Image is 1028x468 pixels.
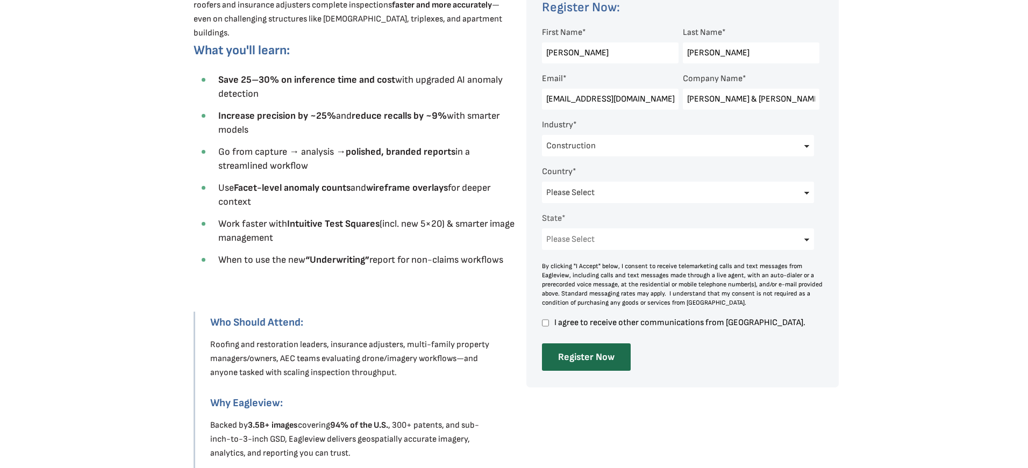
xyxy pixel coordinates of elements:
[305,254,369,265] strong: “Underwriting”
[352,110,447,121] strong: reduce recalls by ~9%
[542,262,824,307] div: By clicking "I Accept" below, I consent to receive telemarketing calls and text messages from Eag...
[346,146,455,157] strong: polished, branded reports
[218,110,336,121] strong: Increase precision by ~25%
[210,316,303,329] strong: Who Should Attend:
[542,167,573,177] span: Country
[210,397,283,409] strong: Why Eagleview:
[553,318,819,327] span: I agree to receive other communications from [GEOGRAPHIC_DATA].
[542,213,562,224] span: State
[218,254,503,265] span: When to use the new report for non-claims workflows
[218,146,470,171] span: Go from capture → analysis → in a streamlined workflow
[194,42,290,58] span: What you'll learn:
[287,218,380,229] strong: Intuitive Test Squares
[542,74,563,84] span: Email
[542,27,582,38] span: First Name
[210,420,479,458] span: Backed by covering , 300+ patents, and sub-inch-to-3-inch GSD, Eagleview delivers geospatially ac...
[218,182,490,207] span: Use and for deeper context
[218,74,395,85] strong: Save 25–30% on inference time and cost
[683,27,722,38] span: Last Name
[542,120,573,130] span: Industry
[218,74,503,99] span: with upgraded AI anomaly detection
[542,318,549,328] input: I agree to receive other communications from [GEOGRAPHIC_DATA].
[366,182,448,193] strong: wireframe overlays
[248,420,298,430] strong: 3.5B+ images
[218,110,499,135] span: and with smarter models
[542,343,631,371] input: Register Now
[683,74,743,84] span: Company Name
[210,340,489,378] span: Roofing and restoration leaders, insurance adjusters, multi-family property managers/owners, AEC ...
[330,420,388,430] strong: 94% of the U.S.
[234,182,351,193] strong: Facet-level anomaly counts
[218,218,515,243] span: Work faster with (incl. new 5×20) & smarter image management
